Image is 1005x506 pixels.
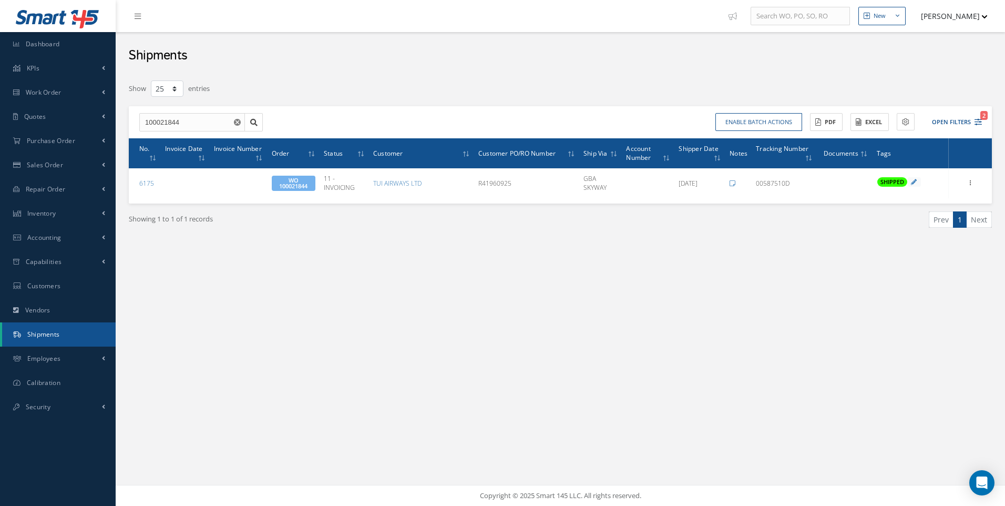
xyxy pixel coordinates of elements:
span: 11 - INVOICING [324,174,355,192]
span: Work Order [26,88,61,97]
span: No. [139,143,150,153]
span: Purchase Order [27,136,75,145]
span: Invoice Date [165,143,202,153]
div: New [874,12,886,21]
span: Shipments [27,330,60,339]
input: Search WO, PO, SO, RO [751,7,850,26]
span: Capabilities [26,257,62,266]
span: Tags [877,148,891,158]
a: WO 100021844 [272,181,315,190]
a: Shipments [2,322,116,347]
h2: Shipments [128,48,188,64]
span: Customer PO/RO Number [478,148,556,158]
button: Reset [232,113,245,132]
a: TUI AIRWAYS LTD [373,179,422,188]
button: [PERSON_NAME] [911,6,988,26]
span: Repair Order [26,185,66,194]
td: GBA SKYWAY [579,168,622,198]
label: Show [129,79,146,94]
span: Inventory [27,209,56,218]
div: Copyright © 2025 Smart 145 LLC. All rights reserved. [126,491,994,501]
span: Shipper Date [679,143,718,153]
span: Documents [824,148,858,158]
span: Ship Via [583,148,608,158]
span: Notes [730,148,747,158]
span: Vendors [25,306,50,315]
span: Calibration [27,378,60,387]
span: 2 [980,111,988,120]
span: Customers [27,281,61,290]
button: Excel [850,113,889,131]
span: Security [26,402,50,411]
span: Tracking Number [756,143,808,153]
a: 1 [953,211,967,228]
span: KPIs [27,64,39,73]
td: [DATE] [674,168,725,198]
span: WO 100021844 [272,176,315,191]
a: 6175 [139,179,154,188]
div: Showing 1 to 1 of 1 records [121,211,560,236]
span: Quotes [24,112,46,121]
span: 00587510D [756,179,789,188]
span: SHIPPED [880,178,904,186]
span: Dashboard [26,39,60,48]
div: Open Intercom Messenger [969,470,994,495]
span: Customer [373,148,403,158]
span: Status [324,148,343,158]
a: Click to edit tags [911,178,917,186]
span: Invoice Number [214,143,262,153]
button: Enable batch actions [715,113,802,131]
button: PDF [810,113,843,131]
label: entries [188,79,210,94]
button: Open Filters2 [922,114,982,131]
span: Account Number [626,143,651,162]
span: Order [272,148,290,158]
td: R41960925 [474,168,579,198]
span: Employees [27,354,61,363]
input: Search by Order [139,113,245,132]
span: Sales Order [27,160,63,169]
button: New [858,7,906,25]
span: Accounting [27,233,61,242]
svg: Reset [234,119,241,126]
